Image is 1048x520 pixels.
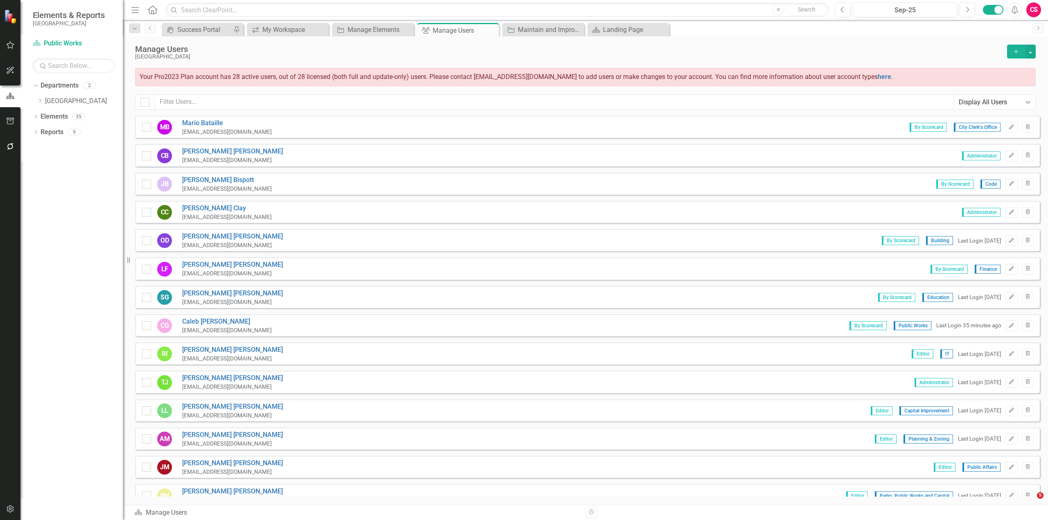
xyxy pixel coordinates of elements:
[154,95,953,110] input: Filter Users...
[915,378,953,387] span: Administrator
[182,374,283,383] a: [PERSON_NAME] [PERSON_NAME]
[157,347,172,361] div: RI
[962,151,1001,160] span: Administrator
[182,213,272,221] div: [EMAIL_ADDRESS][DOMAIN_NAME]
[33,10,105,20] span: Elements & Reports
[931,265,968,274] span: By Scorecard
[157,149,172,163] div: CB
[912,349,933,358] span: Editor
[959,97,1021,107] div: Display All Users
[962,463,1001,472] span: Public Affairs
[433,25,497,36] div: Manage Users
[856,5,955,15] div: Sep-25
[975,265,1001,274] span: Finance
[33,39,115,48] a: Public Works
[903,434,953,443] span: Planning & Zoning
[33,20,105,27] small: [GEOGRAPHIC_DATA]
[958,407,1001,414] div: Last Login [DATE]
[134,508,579,518] div: Manage Users
[348,25,412,35] div: Manage Elements
[68,128,81,135] div: 9
[182,440,283,448] div: [EMAIL_ADDRESS][DOMAIN_NAME]
[182,232,283,241] a: [PERSON_NAME] [PERSON_NAME]
[157,432,172,446] div: AM
[182,176,272,185] a: [PERSON_NAME] Bispott
[849,321,887,330] span: By Scorecard
[182,459,283,468] a: [PERSON_NAME] [PERSON_NAME]
[182,468,283,476] div: [EMAIL_ADDRESS][DOMAIN_NAME]
[157,177,172,191] div: JB
[926,236,953,245] span: Building
[157,460,172,475] div: JM
[853,2,958,17] button: Sep-25
[135,54,1003,60] div: [GEOGRAPHIC_DATA]
[157,290,172,305] div: SG
[899,406,953,415] span: Capital Improvement
[72,113,85,120] div: 35
[878,293,915,302] span: By Scorecard
[166,3,829,17] input: Search ClearPoint...
[958,492,1001,500] div: Last Login [DATE]
[1026,2,1041,17] button: CS
[41,112,68,122] a: Elements
[334,25,412,35] a: Manage Elements
[958,237,1001,245] div: Last Login [DATE]
[182,270,283,277] div: [EMAIL_ADDRESS][DOMAIN_NAME]
[182,241,283,249] div: [EMAIL_ADDRESS][DOMAIN_NAME]
[882,236,919,245] span: By Scorecard
[936,180,973,189] span: By Scorecard
[182,298,283,306] div: [EMAIL_ADDRESS][DOMAIN_NAME]
[934,463,955,472] span: Editor
[4,9,18,24] img: ClearPoint Strategy
[249,25,327,35] a: My Workspace
[182,156,283,164] div: [EMAIL_ADDRESS][DOMAIN_NAME]
[182,289,283,298] a: [PERSON_NAME] [PERSON_NAME]
[182,326,272,334] div: [EMAIL_ADDRESS][DOMAIN_NAME]
[894,321,931,330] span: Public Works
[954,123,1001,132] span: City Clerk's Office
[135,45,1003,54] div: Manage Users
[875,434,897,443] span: Editor
[518,25,582,35] div: Maintain and Improve City Infrastructure by ensuring safe, reliable, and well-maintained roads, s...
[182,119,272,128] a: Mario Bataille
[33,59,115,73] input: Search Below...
[83,82,96,89] div: 2
[177,25,231,35] div: Success Portal
[910,123,947,132] span: By Scorecard
[1037,492,1043,499] span: 5
[182,402,283,412] a: [PERSON_NAME] [PERSON_NAME]
[504,25,582,35] a: Maintain and Improve City Infrastructure by ensuring safe, reliable, and well-maintained roads, s...
[958,293,1001,301] div: Last Login [DATE]
[157,403,172,418] div: LL
[603,25,667,35] div: Landing Page
[589,25,667,35] a: Landing Page
[182,260,283,270] a: [PERSON_NAME] [PERSON_NAME]
[980,180,1001,189] span: Code
[182,185,272,193] div: [EMAIL_ADDRESS][DOMAIN_NAME]
[182,204,272,213] a: [PERSON_NAME] Clay
[182,487,283,496] a: [PERSON_NAME] [PERSON_NAME]
[157,318,172,333] div: CG
[262,25,327,35] div: My Workspace
[875,491,953,500] span: Parks, Public Works and Capital
[182,412,283,419] div: [EMAIL_ADDRESS][DOMAIN_NAME]
[182,147,283,156] a: [PERSON_NAME] [PERSON_NAME]
[157,262,172,277] div: LF
[182,345,283,355] a: [PERSON_NAME] [PERSON_NAME]
[798,6,815,13] span: Search
[1020,492,1040,512] iframe: Intercom live chat
[182,355,283,362] div: [EMAIL_ADDRESS][DOMAIN_NAME]
[958,350,1001,358] div: Last Login [DATE]
[164,25,231,35] a: Success Portal
[157,375,172,390] div: TJ
[182,496,283,504] div: [EMAIL_ADDRESS][DOMAIN_NAME]
[140,73,893,81] span: Your Pro2023 Plan account has 28 active users, out of 28 licensed (both full and update-only) use...
[41,81,79,90] a: Departments
[878,73,891,81] a: here
[962,208,1001,217] span: Administrator
[786,4,827,16] button: Search
[958,435,1001,443] div: Last Login [DATE]
[45,97,123,106] a: [GEOGRAPHIC_DATA]
[936,322,1001,329] div: Last Login 35 minutes ago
